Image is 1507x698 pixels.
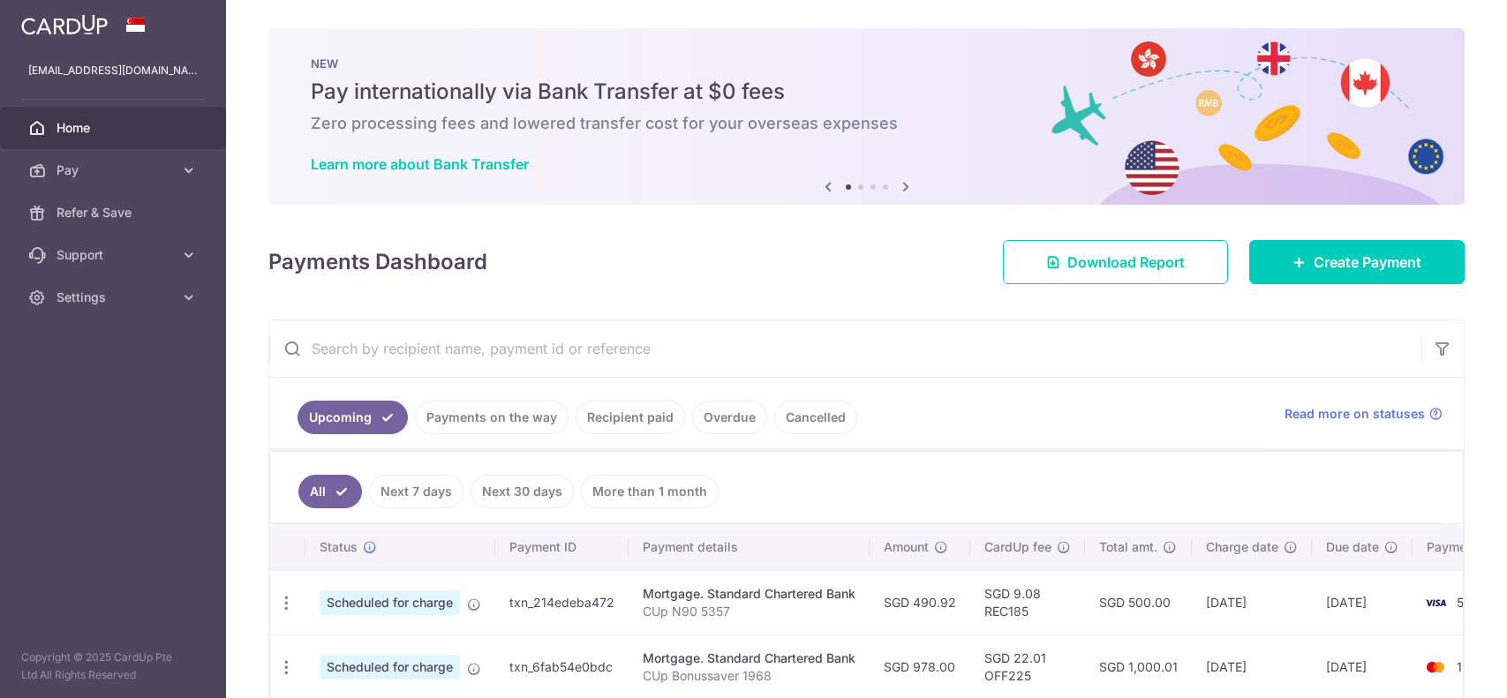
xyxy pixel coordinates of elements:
td: txn_214edeba472 [495,570,629,634]
th: Payment details [629,524,870,570]
div: Mortgage. Standard Chartered Bank [643,585,855,603]
a: Next 7 days [369,475,463,508]
span: Create Payment [1314,251,1421,273]
p: CUp Bonussaver 1968 [643,667,855,685]
img: Bank Card [1418,657,1453,678]
a: Payments on the way [415,401,569,434]
span: Total amt. [1099,538,1157,556]
span: Support [57,246,173,264]
img: Bank transfer banner [268,28,1465,205]
a: Cancelled [774,401,857,434]
span: Scheduled for charge [320,590,460,615]
span: Charge date [1206,538,1278,556]
span: 5357 [1457,595,1486,610]
img: CardUp [21,14,108,35]
h4: Payments Dashboard [268,246,487,278]
span: Status [320,538,358,556]
td: [DATE] [1312,570,1413,634]
a: More than 1 month [581,475,719,508]
a: Read more on statuses [1285,405,1443,423]
a: Upcoming [298,401,408,434]
p: NEW [311,56,1422,71]
p: CUp N90 5357 [643,603,855,620]
span: Pay [57,161,173,179]
td: SGD 490.92 [870,570,970,634]
a: Learn more about Bank Transfer [311,155,529,173]
span: Due date [1326,538,1379,556]
span: 1968 [1457,659,1486,674]
span: Home [57,119,173,137]
a: All [298,475,362,508]
span: Settings [57,289,173,306]
h6: Zero processing fees and lowered transfer cost for your overseas expenses [311,113,1422,134]
td: [DATE] [1192,570,1312,634]
span: CardUp fee [984,538,1051,556]
th: Payment ID [495,524,629,570]
a: Overdue [692,401,767,434]
span: Read more on statuses [1285,405,1425,423]
input: Search by recipient name, payment id or reference [269,320,1421,377]
h5: Pay internationally via Bank Transfer at $0 fees [311,78,1422,106]
img: Bank Card [1418,592,1453,613]
div: Mortgage. Standard Chartered Bank [643,649,855,667]
a: Create Payment [1249,240,1465,284]
span: Download Report [1067,251,1185,273]
td: SGD 9.08 REC185 [970,570,1085,634]
p: [EMAIL_ADDRESS][DOMAIN_NAME] [28,62,198,79]
a: Recipient paid [576,401,685,434]
a: Download Report [1003,240,1228,284]
span: Scheduled for charge [320,655,460,679]
span: Refer & Save [57,204,173,221]
td: SGD 500.00 [1085,570,1192,634]
a: Next 30 days [471,475,574,508]
span: Amount [884,538,929,556]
